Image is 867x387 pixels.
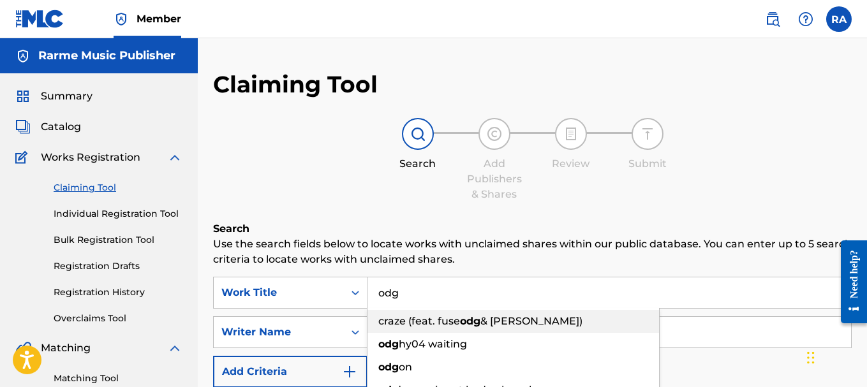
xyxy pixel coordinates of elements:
[539,156,603,172] div: Review
[213,237,852,267] p: Use the search fields below to locate works with unclaimed shares within our public database. You...
[221,325,336,340] div: Writer Name
[342,364,357,379] img: 9d2ae6d4665cec9f34b9.svg
[765,11,780,27] img: search
[487,126,502,142] img: step indicator icon for Add Publishers & Shares
[798,11,813,27] img: help
[41,119,81,135] span: Catalog
[167,340,182,356] img: expand
[460,315,480,327] strong: odg
[41,150,140,165] span: Works Registration
[15,10,64,28] img: MLC Logo
[399,361,412,373] span: on
[793,6,819,32] div: Help
[41,340,91,356] span: Matching
[167,150,182,165] img: expand
[54,233,182,247] a: Bulk Registration Tool
[38,48,175,63] h5: Rarme Music Publisher
[760,6,785,32] a: Public Search
[54,312,182,325] a: Overclaims Tool
[213,221,852,237] h6: Search
[399,338,467,350] span: hy04 waiting
[378,315,460,327] span: craze (feat. fuse
[378,361,399,373] strong: odg
[213,70,378,99] h2: Claiming Tool
[831,235,867,328] iframe: Resource Center
[15,89,93,104] a: SummarySummary
[15,89,31,104] img: Summary
[640,126,655,142] img: step indicator icon for Submit
[41,89,93,104] span: Summary
[54,259,182,273] a: Registration Drafts
[480,315,582,327] span: & [PERSON_NAME])
[616,156,679,172] div: Submit
[463,156,526,202] div: Add Publishers & Shares
[386,156,450,172] div: Search
[15,48,31,64] img: Accounts
[803,326,867,387] iframe: Chat Widget
[15,119,81,135] a: CatalogCatalog
[54,181,182,194] a: Claiming Tool
[114,11,129,27] img: Top Rightsholder
[826,6,852,32] div: User Menu
[15,150,32,165] img: Works Registration
[563,126,579,142] img: step indicator icon for Review
[221,285,336,300] div: Work Title
[54,207,182,221] a: Individual Registration Tool
[54,286,182,299] a: Registration History
[807,339,815,377] div: Drag
[54,372,182,385] a: Matching Tool
[410,126,426,142] img: step indicator icon for Search
[15,340,31,356] img: Matching
[378,338,399,350] strong: odg
[137,11,181,26] span: Member
[15,119,31,135] img: Catalog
